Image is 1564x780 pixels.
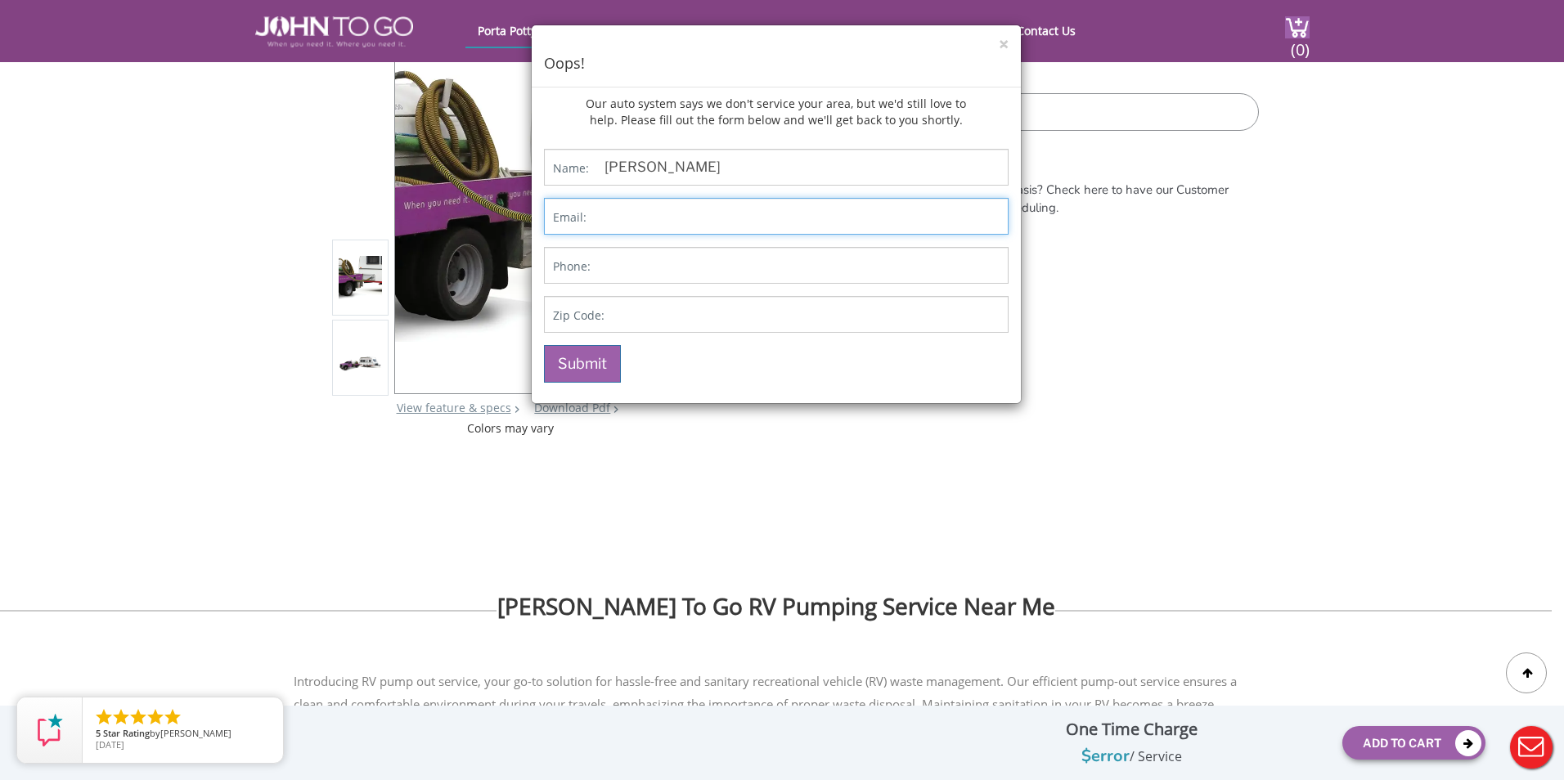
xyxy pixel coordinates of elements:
button: Submit [544,345,621,383]
span: by [96,728,270,740]
span: [PERSON_NAME] [160,727,231,739]
p: Our auto system says we don't service your area, but we'd still love to help. Please fill out the... [582,87,969,137]
button: × [999,36,1009,53]
button: Live Chat [1499,715,1564,780]
li:  [128,707,148,727]
span: [DATE] [96,738,124,751]
li:  [146,707,165,727]
form: Contact form [532,137,1021,403]
img: Review Rating [34,714,66,746]
span: Star Rating [103,727,150,739]
h4: Oops! [544,53,1009,74]
label: Zip Code: [553,307,604,324]
li:  [163,707,182,727]
label: Email: [553,209,586,226]
li:  [94,707,114,727]
label: Name: [553,160,589,177]
label: Phone: [553,258,591,275]
li:  [111,707,131,727]
span: 5 [96,727,101,739]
